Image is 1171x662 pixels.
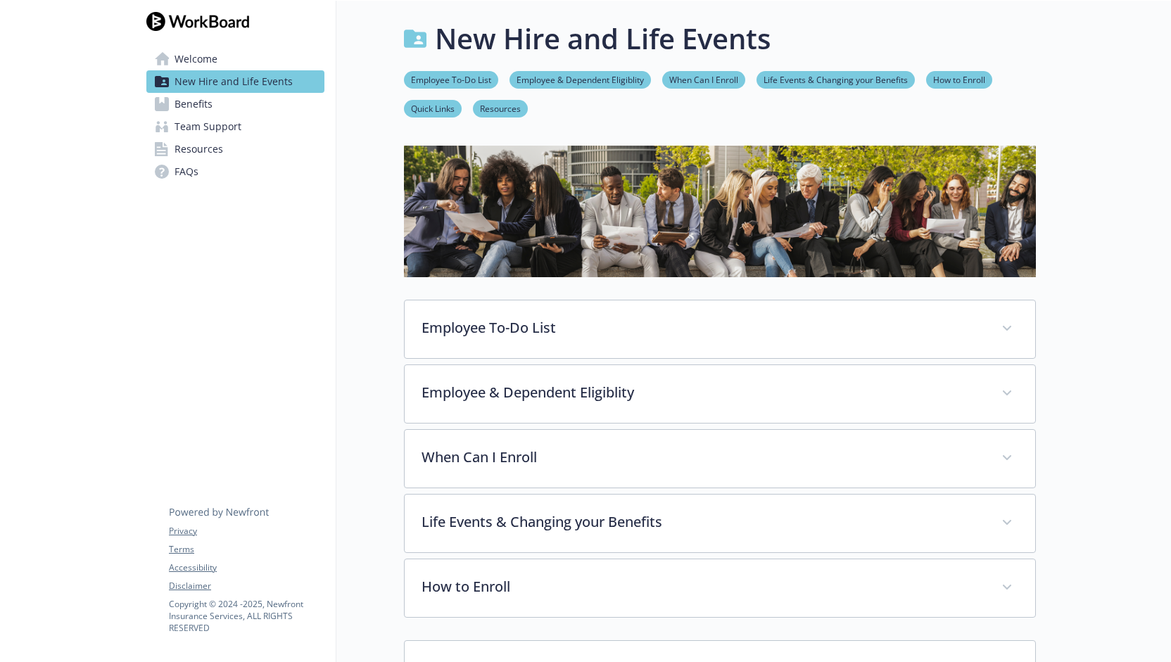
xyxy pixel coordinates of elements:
div: Life Events & Changing your Benefits [405,495,1035,552]
a: Employee To-Do List [404,72,498,86]
a: Welcome [146,48,324,70]
div: How to Enroll [405,559,1035,617]
p: When Can I Enroll [422,447,985,468]
a: How to Enroll [926,72,992,86]
a: When Can I Enroll [662,72,745,86]
a: Resources [473,101,528,115]
a: Privacy [169,525,324,537]
a: Team Support [146,115,324,138]
p: Copyright © 2024 - 2025 , Newfront Insurance Services, ALL RIGHTS RESERVED [169,598,324,634]
span: Welcome [175,48,217,70]
img: new hire page banner [404,146,1036,277]
a: Terms [169,543,324,556]
span: Benefits [175,93,213,115]
p: How to Enroll [422,576,985,597]
a: FAQs [146,160,324,183]
span: FAQs [175,160,198,183]
a: Accessibility [169,561,324,574]
h1: New Hire and Life Events [435,18,771,60]
p: Life Events & Changing your Benefits [422,511,985,533]
a: Quick Links [404,101,462,115]
a: Benefits [146,93,324,115]
a: Resources [146,138,324,160]
a: Life Events & Changing your Benefits [757,72,915,86]
p: Employee & Dependent Eligiblity [422,382,985,403]
div: Employee & Dependent Eligiblity [405,365,1035,423]
span: New Hire and Life Events [175,70,293,93]
span: Resources [175,138,223,160]
div: When Can I Enroll [405,430,1035,488]
a: New Hire and Life Events [146,70,324,93]
a: Employee & Dependent Eligiblity [509,72,651,86]
span: Team Support [175,115,241,138]
a: Disclaimer [169,580,324,592]
p: Employee To-Do List [422,317,985,338]
div: Employee To-Do List [405,300,1035,358]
